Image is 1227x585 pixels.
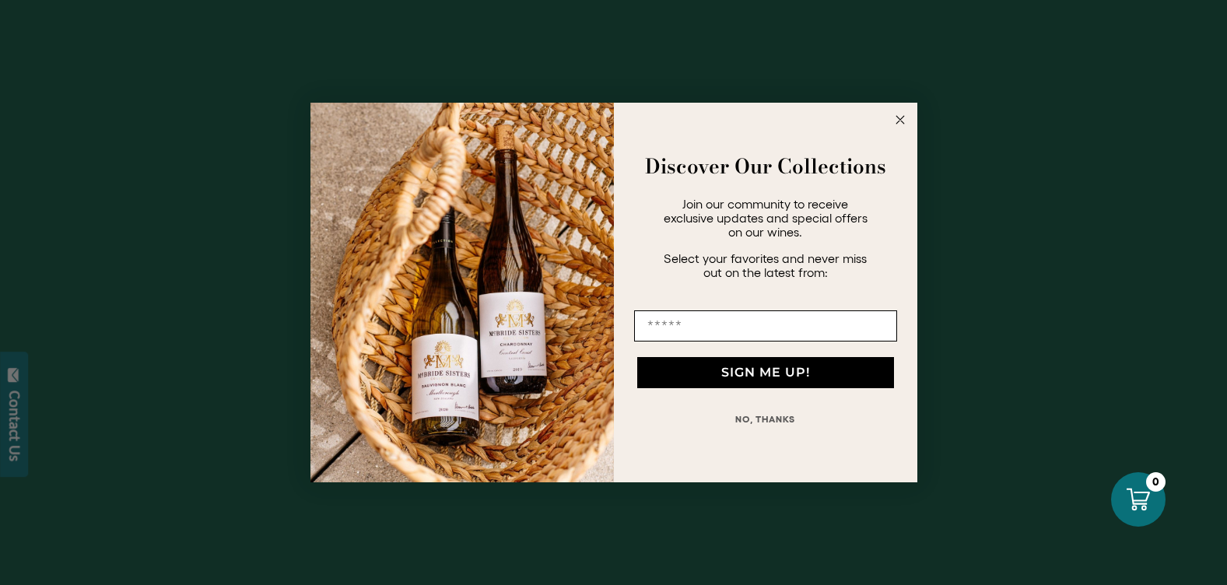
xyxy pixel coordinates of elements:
[310,103,614,482] img: 42653730-7e35-4af7-a99d-12bf478283cf.jpeg
[637,357,894,388] button: SIGN ME UP!
[664,251,867,279] span: Select your favorites and never miss out on the latest from:
[1146,472,1166,492] div: 0
[664,197,868,239] span: Join our community to receive exclusive updates and special offers on our wines.
[645,151,886,181] strong: Discover Our Collections
[634,310,897,342] input: Email
[634,404,897,435] button: NO, THANKS
[891,110,910,129] button: Close dialog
